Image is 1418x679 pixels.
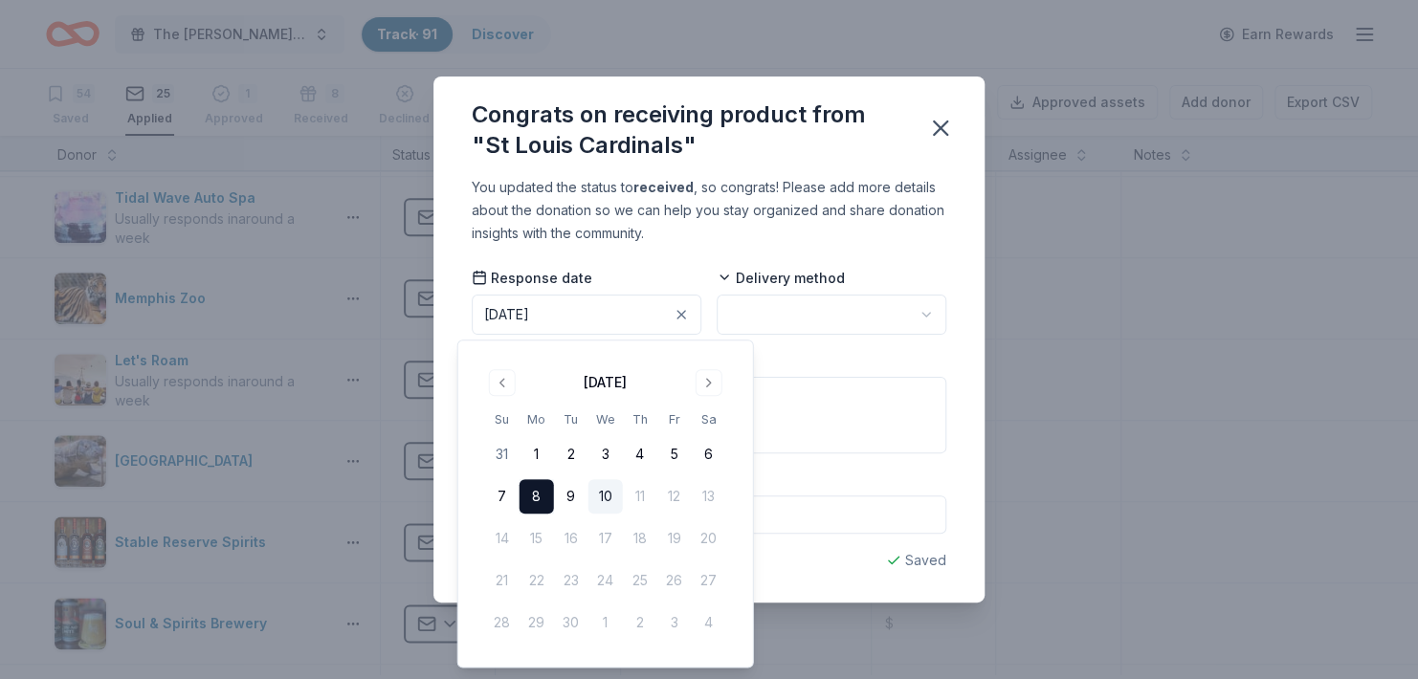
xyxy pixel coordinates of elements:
th: Tuesday [554,409,588,429]
button: 1 [520,437,554,471]
span: Delivery method [717,269,845,288]
span: Response date [472,269,592,288]
th: Thursday [623,409,657,429]
th: Friday [657,409,692,429]
button: 2 [554,437,588,471]
th: Saturday [692,409,726,429]
button: 9 [554,479,588,514]
button: Go to previous month [489,369,516,396]
th: Monday [520,409,554,429]
div: You updated the status to , so congrats! Please add more details about the donation so we can hel... [472,176,946,245]
button: 31 [485,437,520,471]
button: 6 [692,437,726,471]
button: 8 [520,479,554,514]
b: received [633,179,694,195]
button: 5 [657,437,692,471]
button: 7 [485,479,520,514]
button: Go to next month [696,369,722,396]
button: [DATE] [472,295,701,335]
th: Sunday [485,409,520,429]
div: [DATE] [484,303,529,326]
button: 4 [623,437,657,471]
th: Wednesday [588,409,623,429]
div: [DATE] [584,371,627,394]
button: 10 [588,479,623,514]
div: Congrats on receiving product from "St Louis Cardinals" [472,99,904,161]
button: 3 [588,437,623,471]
